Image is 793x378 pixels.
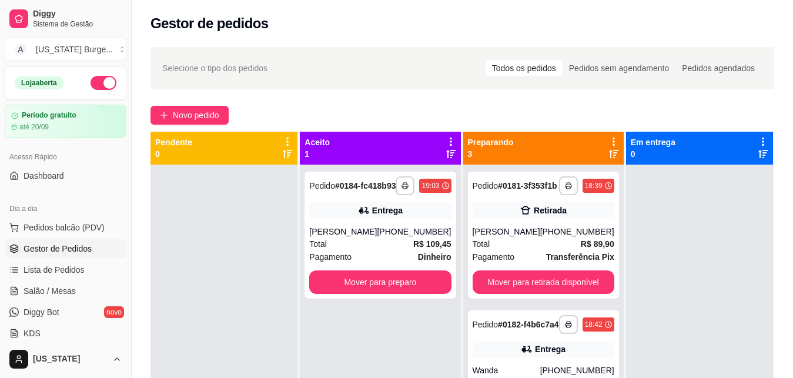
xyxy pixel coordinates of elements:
span: Dashboard [24,170,64,182]
span: Pedido [309,181,335,190]
div: 18:42 [585,320,603,329]
p: Pendente [155,136,192,148]
div: [PHONE_NUMBER] [540,226,614,237]
div: [PERSON_NAME] [309,226,377,237]
strong: # 0184-fc418b93 [335,181,396,190]
a: Gestor de Pedidos [5,239,126,258]
article: até 20/09 [19,122,49,132]
span: [US_STATE] [33,354,108,364]
div: Wanda [473,364,540,376]
button: Alterar Status [91,76,116,90]
div: Todos os pedidos [486,60,563,76]
p: Preparando [468,136,514,148]
span: Pedido [473,320,498,329]
button: [US_STATE] [5,345,126,373]
p: 0 [631,148,675,160]
button: Mover para retirada disponível [473,270,614,294]
button: Mover para preparo [309,270,451,294]
div: Entrega [535,343,566,355]
div: Pedidos agendados [675,60,761,76]
strong: R$ 89,90 [581,239,614,249]
span: Pagamento [473,250,515,263]
div: Pedidos sem agendamento [563,60,675,76]
a: DiggySistema de Gestão [5,5,126,33]
strong: # 0181-3f353f1b [498,181,557,190]
a: Período gratuitoaté 20/09 [5,105,126,138]
div: [PHONE_NUMBER] [540,364,614,376]
span: Total [473,237,490,250]
div: 18:39 [585,181,603,190]
span: Pedido [473,181,498,190]
div: Loja aberta [15,76,63,89]
a: KDS [5,324,126,343]
strong: Transferência Pix [546,252,614,262]
span: Gestor de Pedidos [24,243,92,255]
div: [PHONE_NUMBER] [377,226,451,237]
p: Em entrega [631,136,675,148]
a: Salão / Mesas [5,282,126,300]
button: Select a team [5,38,126,61]
h2: Gestor de pedidos [150,14,269,33]
div: Acesso Rápido [5,148,126,166]
div: 19:03 [421,181,439,190]
article: Período gratuito [22,111,76,120]
span: Selecione o tipo dos pedidos [162,62,267,75]
button: Pedidos balcão (PDV) [5,218,126,237]
a: Dashboard [5,166,126,185]
strong: Dinheiro [418,252,451,262]
strong: R$ 109,45 [413,239,451,249]
a: Lista de Pedidos [5,260,126,279]
p: Aceito [305,136,330,148]
span: Pedidos balcão (PDV) [24,222,105,233]
div: [US_STATE] Burge ... [36,44,113,55]
a: Diggy Botnovo [5,303,126,322]
p: 3 [468,148,514,160]
span: Sistema de Gestão [33,19,122,29]
span: Diggy [33,9,122,19]
p: 0 [155,148,192,160]
strong: # 0182-f4b6c7a4 [498,320,559,329]
span: Lista de Pedidos [24,264,85,276]
div: [PERSON_NAME] [473,226,540,237]
div: Retirada [534,205,567,216]
span: Salão / Mesas [24,285,76,297]
button: Novo pedido [150,106,229,125]
div: Dia a dia [5,199,126,218]
span: Total [309,237,327,250]
span: A [15,44,26,55]
span: Pagamento [309,250,352,263]
span: Diggy Bot [24,306,59,318]
span: Novo pedido [173,109,219,122]
span: KDS [24,327,41,339]
span: plus [160,111,168,119]
p: 1 [305,148,330,160]
div: Entrega [372,205,403,216]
